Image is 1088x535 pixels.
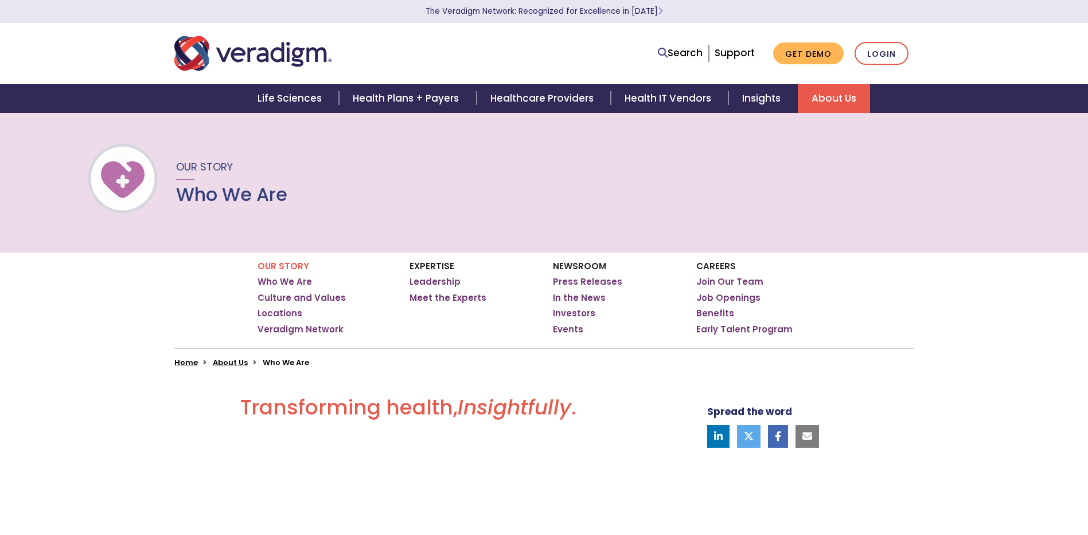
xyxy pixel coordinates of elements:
a: Events [553,324,583,335]
a: Insights [728,84,798,113]
span: Learn More [658,6,663,17]
a: Home [174,357,198,368]
a: Health Plans + Payers [339,84,476,113]
a: Life Sciences [244,84,339,113]
a: Get Demo [773,42,844,65]
a: Culture and Values [258,292,346,304]
span: Our Story [176,160,233,174]
a: Meet the Experts [410,292,486,304]
a: About Us [798,84,870,113]
a: About Us [213,357,248,368]
a: Job Openings [696,292,761,304]
em: Insightfully [458,393,571,422]
a: Login [855,42,908,65]
a: Locations [258,308,302,319]
a: Early Talent Program [696,324,793,335]
a: In the News [553,292,606,304]
strong: Spread the word [707,405,792,418]
a: Who We Are [258,276,312,288]
img: Veradigm logo [174,34,332,72]
a: Support [715,46,755,60]
a: Join Our Team [696,276,763,288]
a: Veradigm Network [258,324,344,335]
a: The Veradigm Network: Recognized for Excellence in [DATE]Learn More [426,6,663,17]
a: Investors [553,308,595,319]
a: Benefits [696,308,734,319]
h1: Who We Are [176,184,287,206]
h2: Transforming health, . [174,395,643,429]
a: Leadership [410,276,461,288]
a: Press Releases [553,276,622,288]
a: Search [658,45,703,61]
a: Health IT Vendors [611,84,728,113]
a: Healthcare Providers [477,84,611,113]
